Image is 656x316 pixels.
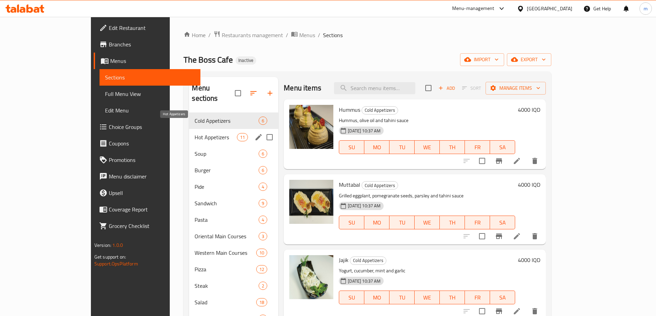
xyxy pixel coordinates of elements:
button: TH [440,291,465,304]
span: 3 [259,233,267,240]
div: Cold Appetizers [362,106,398,115]
p: Grilled eggplant, pomegranate seeds, parsley and tahini sauce [339,192,515,200]
span: WE [417,218,437,228]
span: SU [342,293,362,303]
span: TH [442,293,462,303]
span: Sections [105,73,195,81]
span: 10 [257,250,267,256]
span: Menus [110,57,195,65]
div: Hot Appetizers11edit [189,129,278,145]
span: SA [493,293,512,303]
span: SA [493,142,512,152]
button: SU [339,291,364,304]
div: Pasta4 [189,211,278,228]
a: Menu disclaimer [94,168,200,185]
nav: breadcrumb [184,31,551,40]
span: Soup [195,150,259,158]
span: Sections [323,31,343,39]
h6: 4000 IQD [518,180,540,189]
span: SA [493,218,512,228]
button: TU [389,140,415,154]
img: Muttabal [289,180,333,224]
a: Branches [94,36,200,53]
button: MO [364,140,389,154]
div: Oriental Main Courses3 [189,228,278,244]
div: [GEOGRAPHIC_DATA] [527,5,572,12]
button: SU [339,140,364,154]
span: Add item [436,83,458,94]
span: 1.0.0 [112,241,123,250]
span: Pide [195,183,259,191]
span: 11 [237,134,248,141]
span: TH [442,142,462,152]
button: Branch-specific-item [491,153,507,169]
span: TH [442,218,462,228]
span: Full Menu View [105,90,195,98]
a: Support.OpsPlatform [94,259,138,268]
span: TU [392,218,412,228]
div: Cold Appetizers [350,257,386,265]
span: Select section first [458,83,486,94]
a: Edit Restaurant [94,20,200,36]
button: TH [440,140,465,154]
button: Add [436,83,458,94]
a: Coupons [94,135,200,152]
div: Salad18 [189,294,278,310]
button: TU [389,291,415,304]
div: Inactive [236,56,256,65]
span: SU [342,142,362,152]
span: WE [417,293,437,303]
span: Pasta [195,216,259,224]
span: Inactive [236,57,256,63]
a: Edit menu item [513,232,521,240]
div: Sandwich9 [189,195,278,211]
a: Menus [291,31,315,40]
div: items [256,265,267,273]
a: Sections [100,69,200,86]
a: Full Menu View [100,86,200,102]
span: WE [417,142,437,152]
span: 12 [257,266,267,273]
button: WE [415,291,440,304]
span: Hot Appetizers [195,133,237,141]
div: Western Main Courses10 [189,244,278,261]
span: TU [392,293,412,303]
span: Burger [195,166,259,174]
span: Manage items [491,84,540,92]
button: MO [364,216,389,229]
span: Add [437,84,456,92]
span: [DATE] 10:37 AM [345,128,383,134]
li: / [208,31,211,39]
button: TH [440,216,465,229]
span: 6 [259,151,267,157]
span: MO [367,142,387,152]
img: Hummus [289,105,333,149]
h6: 4000 IQD [518,105,540,115]
span: MO [367,218,387,228]
span: FR [468,142,487,152]
a: Choice Groups [94,119,200,135]
span: Grocery Checklist [109,222,195,230]
button: delete [527,153,543,169]
h2: Menu sections [192,83,235,103]
a: Menus [94,53,200,69]
span: Sort sections [245,85,262,101]
div: items [259,183,267,191]
span: Hummus [339,105,360,115]
a: Edit menu item [513,307,521,315]
a: Edit menu item [513,157,521,165]
span: Coupons [109,139,195,148]
span: m [644,5,648,12]
span: Oriental Main Courses [195,232,259,240]
div: Pizza12 [189,261,278,277]
div: Cold Appetizers [362,181,398,189]
div: items [256,249,267,257]
span: 9 [259,200,267,207]
span: export [512,55,546,64]
button: SA [490,140,515,154]
span: 6 [259,167,267,174]
span: 2 [259,283,267,289]
button: WE [415,140,440,154]
a: Grocery Checklist [94,218,200,234]
span: Promotions [109,156,195,164]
